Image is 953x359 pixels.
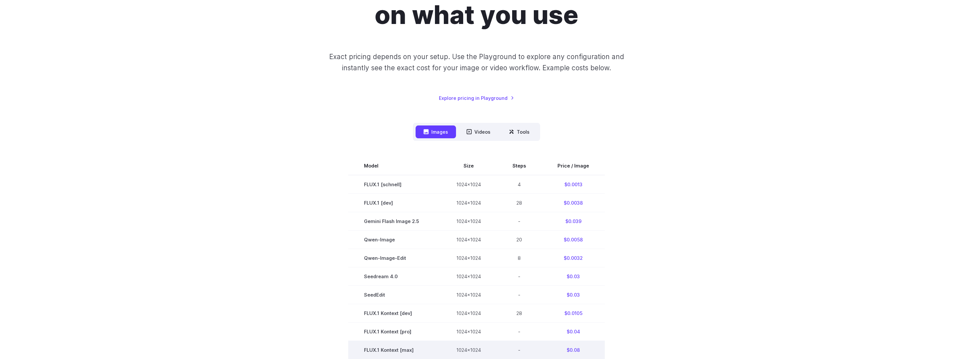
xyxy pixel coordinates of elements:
td: - [497,267,542,286]
td: 1024x1024 [441,194,497,212]
td: 1024x1024 [441,323,497,341]
th: Steps [497,157,542,175]
td: $0.04 [542,323,605,341]
td: - [497,286,542,304]
td: 20 [497,231,542,249]
td: - [497,212,542,231]
p: Exact pricing depends on your setup. Use the Playground to explore any configuration and instantl... [316,51,636,73]
span: Gemini Flash Image 2.5 [364,217,425,225]
th: Size [441,157,497,175]
td: 1024x1024 [441,231,497,249]
button: Images [416,125,456,138]
td: Seedream 4.0 [348,267,441,286]
td: $0.0105 [542,304,605,323]
td: Qwen-Image [348,231,441,249]
td: SeedEdit [348,286,441,304]
td: $0.0013 [542,175,605,194]
th: Price / Image [542,157,605,175]
td: $0.03 [542,286,605,304]
td: 28 [497,194,542,212]
td: $0.03 [542,267,605,286]
button: Videos [459,125,498,138]
td: 1024x1024 [441,249,497,267]
td: FLUX.1 Kontext [dev] [348,304,441,323]
a: Explore pricing in Playground [439,94,514,102]
td: FLUX.1 Kontext [pro] [348,323,441,341]
td: $0.039 [542,212,605,231]
td: 8 [497,249,542,267]
td: Qwen-Image-Edit [348,249,441,267]
td: 1024x1024 [441,304,497,323]
th: Model [348,157,441,175]
td: FLUX.1 [dev] [348,194,441,212]
td: $0.0058 [542,231,605,249]
td: 1024x1024 [441,175,497,194]
td: 1024x1024 [441,267,497,286]
td: $0.0038 [542,194,605,212]
td: $0.0032 [542,249,605,267]
td: 1024x1024 [441,286,497,304]
td: 28 [497,304,542,323]
td: 1024x1024 [441,212,497,231]
td: 4 [497,175,542,194]
td: - [497,323,542,341]
td: FLUX.1 [schnell] [348,175,441,194]
button: Tools [501,125,537,138]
